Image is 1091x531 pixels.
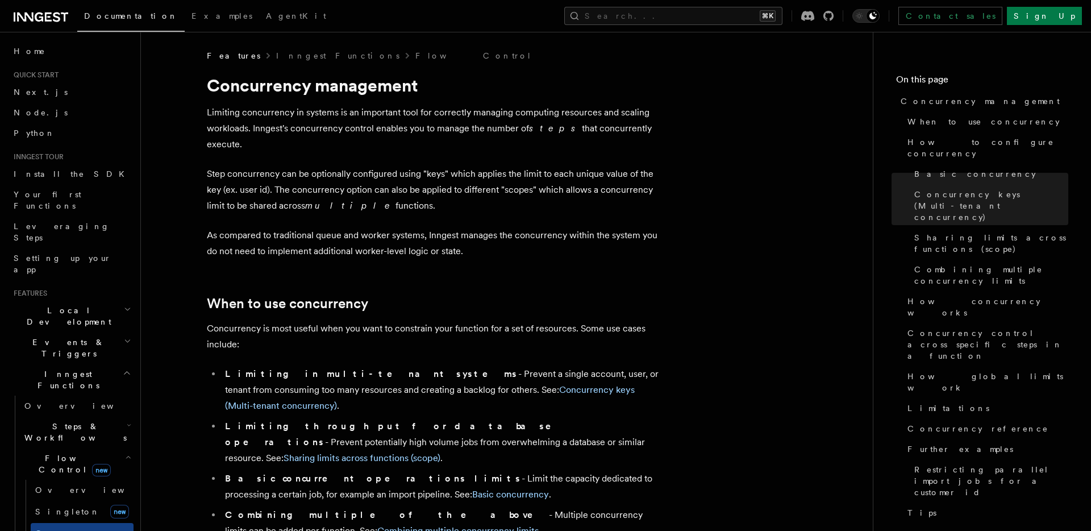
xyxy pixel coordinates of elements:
button: Events & Triggers [9,332,134,364]
span: Python [14,128,55,138]
a: Next.js [9,82,134,102]
a: When to use concurrency [903,111,1068,132]
span: Overview [35,486,152,495]
a: Leveraging Steps [9,216,134,248]
span: Node.js [14,108,68,117]
em: multiple [305,200,395,211]
span: Install the SDK [14,169,131,179]
span: Next.js [14,88,68,97]
p: Concurrency is most useful when you want to constrain your function for a set of resources. Some ... [207,321,661,352]
a: Inngest Functions [276,50,399,61]
p: Limiting concurrency in systems is an important tool for correctly managing computing resources a... [207,105,661,152]
span: Combining multiple concurrency limits [914,264,1068,287]
span: Restricting parallel import jobs for a customer id [914,464,1068,498]
span: new [110,505,129,518]
strong: Limiting in multi-tenant systems [225,368,518,379]
a: Basic concurrency [472,489,549,500]
a: Sharing limits across functions (scope) [284,453,440,463]
span: Events & Triggers [9,337,124,359]
a: Examples [185,3,259,31]
span: Quick start [9,70,59,80]
a: Sharing limits across functions (scope) [910,227,1068,259]
button: Search...⌘K [564,7,782,25]
span: new [92,464,111,476]
a: Concurrency keys (Multi-tenant concurrency) [910,184,1068,227]
a: Your first Functions [9,184,134,216]
a: Install the SDK [9,164,134,184]
span: Overview [24,401,141,410]
span: Local Development [9,305,124,327]
span: Documentation [84,11,178,20]
a: Node.js [9,102,134,123]
span: Setting up your app [14,254,111,274]
span: How concurrency works [907,296,1068,318]
a: Concurrency reference [903,418,1068,439]
span: AgentKit [266,11,326,20]
span: Your first Functions [14,190,81,210]
span: How to configure concurrency [907,136,1068,159]
button: Flow Controlnew [20,448,134,480]
a: Restricting parallel import jobs for a customer id [910,459,1068,503]
a: Home [9,41,134,61]
a: Limitations [903,398,1068,418]
h4: On this page [896,73,1068,91]
kbd: ⌘K [760,10,776,22]
a: Tips [903,503,1068,523]
span: Features [9,289,47,298]
span: Flow Control [20,453,125,475]
button: Inngest Functions [9,364,134,396]
a: Concurrency control across specific steps in a function [903,323,1068,366]
strong: Combining multiple of the above [225,509,549,520]
a: Setting up your app [9,248,134,280]
a: Basic concurrency [910,164,1068,184]
span: Tips [907,507,936,518]
span: Examples [191,11,252,20]
span: Sharing limits across functions (scope) [914,232,1068,255]
a: AgentKit [259,3,333,31]
span: Further examples [907,443,1013,455]
button: Steps & Workflows [20,416,134,448]
a: Contact sales [898,7,1002,25]
span: How global limits work [907,371,1068,393]
p: As compared to traditional queue and worker systems, Inngest manages the concurrency within the s... [207,227,661,259]
a: Overview [31,480,134,500]
span: Home [14,45,45,57]
span: Inngest tour [9,152,64,161]
span: Limitations [907,403,989,414]
a: How concurrency works [903,291,1068,323]
button: Toggle dark mode [852,9,880,23]
span: Concurrency control across specific steps in a function [907,327,1068,362]
strong: Limiting throughput for database operations [225,421,567,447]
li: - Prevent a single account, user, or tenant from consuming too many resources and creating a back... [222,366,661,414]
a: How global limits work [903,366,1068,398]
a: Combining multiple concurrency limits [910,259,1068,291]
span: Features [207,50,260,61]
a: Concurrency management [896,91,1068,111]
a: Python [9,123,134,143]
p: Step concurrency can be optionally configured using "keys" which applies the limit to each unique... [207,166,661,214]
a: When to use concurrency [207,296,368,312]
span: Concurrency reference [907,423,1048,434]
span: Steps & Workflows [20,421,127,443]
a: Singletonnew [31,500,134,523]
span: Inngest Functions [9,368,123,391]
a: Sign Up [1007,7,1082,25]
li: - Limit the capacity dedicated to processing a certain job, for example an import pipeline. See: . [222,471,661,503]
a: Documentation [77,3,185,32]
a: How to configure concurrency [903,132,1068,164]
span: Leveraging Steps [14,222,110,242]
li: - Prevent potentially high volume jobs from overwhelming a database or similar resource. See: . [222,418,661,466]
span: Concurrency keys (Multi-tenant concurrency) [914,189,1068,223]
em: steps [529,123,582,134]
span: Concurrency management [901,96,1060,107]
a: Flow Control [415,50,532,61]
a: Overview [20,396,134,416]
span: Singleton [35,507,100,516]
a: Further examples [903,439,1068,459]
span: When to use concurrency [907,116,1060,127]
h1: Concurrency management [207,75,661,96]
strong: Basic concurrent operations limits [225,473,522,484]
button: Local Development [9,300,134,332]
span: Basic concurrency [914,168,1036,180]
